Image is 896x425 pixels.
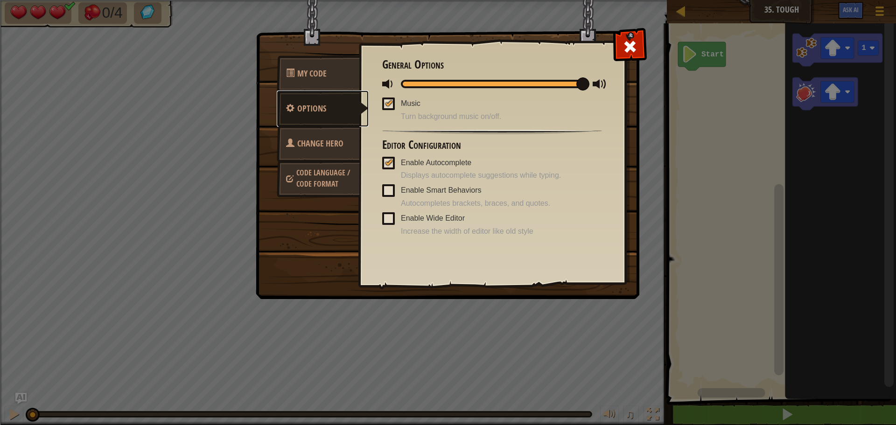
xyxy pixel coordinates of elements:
div: Sign out [4,46,892,54]
div: Sort A > Z [4,4,892,12]
h3: General Options [382,58,602,71]
span: Autocompletes brackets, braces, and quotes. [401,198,602,209]
a: Options [277,91,369,127]
span: Choose hero, language [297,138,343,149]
div: Options [4,37,892,46]
span: Configure settings [297,103,326,114]
span: Choose hero, language [296,167,350,189]
span: Enable Wide Editor [401,214,465,222]
span: Enable Autocomplete [401,159,471,167]
a: My Code [277,56,360,92]
span: Increase the width of editor like old style [401,226,602,237]
h3: Editor Configuration [382,139,602,151]
div: Move To ... [4,21,892,29]
span: Enable Smart Behaviors [401,186,482,194]
span: Displays autocomplete suggestions while typing. [401,170,602,181]
span: Turn background music on/off. [401,111,602,122]
span: Quick Code Actions [297,68,327,79]
div: Rename [4,54,892,63]
span: Music [401,99,420,107]
div: Move To ... [4,63,892,71]
img: hr.png [382,130,602,134]
div: Sort New > Old [4,12,892,21]
div: Delete [4,29,892,37]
